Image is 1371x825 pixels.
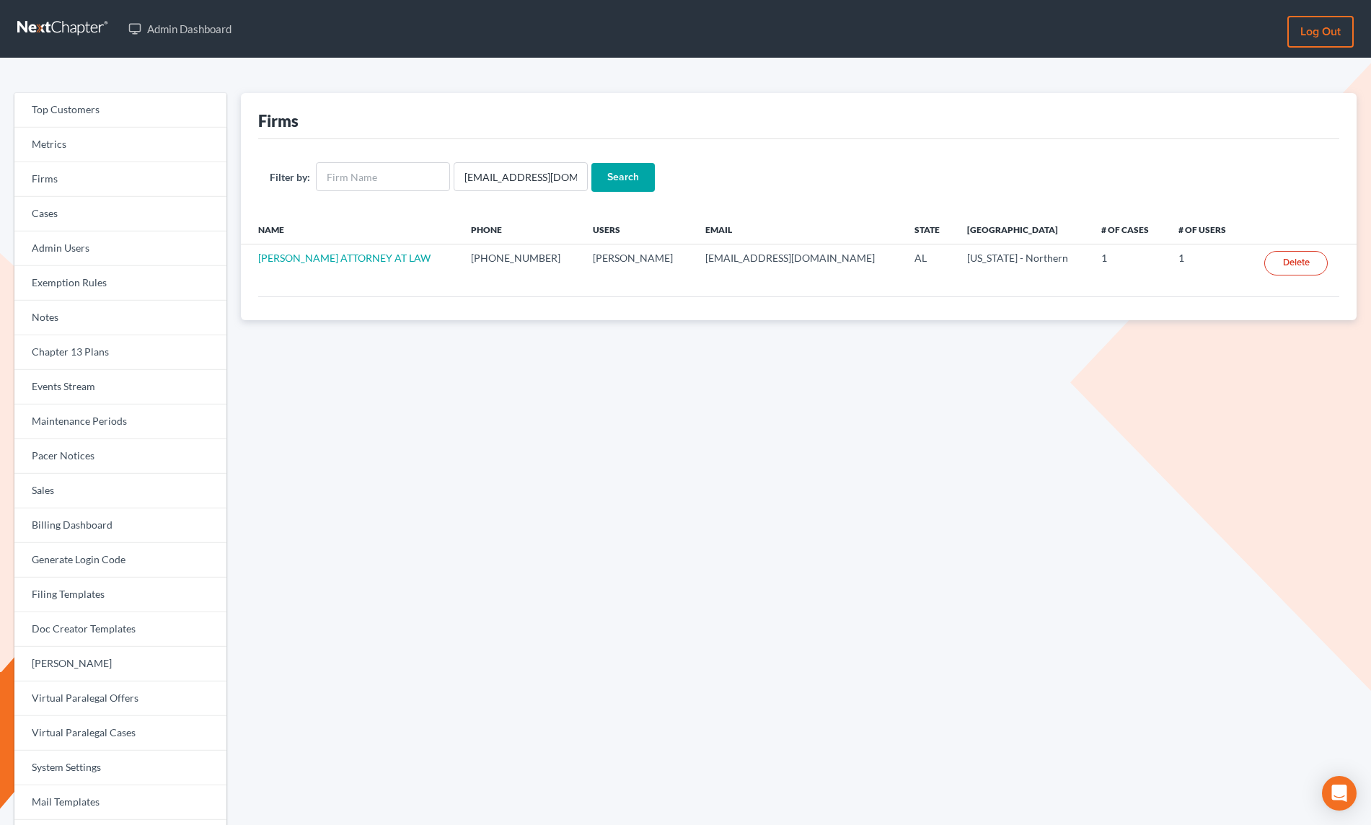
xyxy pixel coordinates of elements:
[14,439,226,474] a: Pacer Notices
[1090,215,1166,244] th: # of Cases
[694,244,903,285] td: [EMAIL_ADDRESS][DOMAIN_NAME]
[14,162,226,197] a: Firms
[14,474,226,508] a: Sales
[14,405,226,439] a: Maintenance Periods
[14,785,226,820] a: Mail Templates
[14,231,226,266] a: Admin Users
[258,110,299,131] div: Firms
[14,266,226,301] a: Exemption Rules
[14,128,226,162] a: Metrics
[903,215,956,244] th: State
[903,244,956,285] td: AL
[14,647,226,681] a: [PERSON_NAME]
[14,612,226,647] a: Doc Creator Templates
[14,716,226,751] a: Virtual Paralegal Cases
[956,244,1090,285] td: [US_STATE] - Northern
[694,215,903,244] th: Email
[1322,776,1357,811] div: Open Intercom Messenger
[14,681,226,716] a: Virtual Paralegal Offers
[14,93,226,128] a: Top Customers
[1264,251,1328,275] a: Delete
[591,163,655,192] input: Search
[1167,215,1243,244] th: # of Users
[14,370,226,405] a: Events Stream
[241,215,459,244] th: Name
[14,578,226,612] a: Filing Templates
[581,215,693,244] th: Users
[121,16,239,42] a: Admin Dashboard
[14,301,226,335] a: Notes
[1287,16,1354,48] a: Log out
[270,169,310,185] label: Filter by:
[14,751,226,785] a: System Settings
[1090,244,1166,285] td: 1
[14,508,226,543] a: Billing Dashboard
[316,162,450,191] input: Firm Name
[258,252,431,264] a: [PERSON_NAME] ATTORNEY AT LAW
[14,197,226,231] a: Cases
[1167,244,1243,285] td: 1
[14,335,226,370] a: Chapter 13 Plans
[581,244,693,285] td: [PERSON_NAME]
[14,543,226,578] a: Generate Login Code
[956,215,1090,244] th: [GEOGRAPHIC_DATA]
[459,244,582,285] td: [PHONE_NUMBER]
[454,162,588,191] input: Users
[459,215,582,244] th: Phone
